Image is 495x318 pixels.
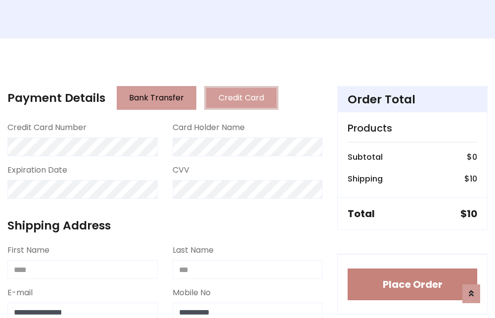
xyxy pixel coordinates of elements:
[348,92,477,106] h4: Order Total
[7,287,33,299] label: E-mail
[348,122,477,134] h5: Products
[173,164,189,176] label: CVV
[204,86,278,110] button: Credit Card
[7,122,87,134] label: Credit Card Number
[7,219,322,232] h4: Shipping Address
[7,164,67,176] label: Expiration Date
[173,287,211,299] label: Mobile No
[117,86,196,110] button: Bank Transfer
[348,208,375,220] h5: Total
[464,174,477,183] h6: $
[348,269,477,300] button: Place Order
[467,152,477,162] h6: $
[348,174,383,183] h6: Shipping
[460,208,477,220] h5: $
[173,122,245,134] label: Card Holder Name
[472,151,477,163] span: 0
[348,152,383,162] h6: Subtotal
[7,244,49,256] label: First Name
[173,244,214,256] label: Last Name
[7,91,105,105] h4: Payment Details
[467,207,477,221] span: 10
[470,173,477,184] span: 10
